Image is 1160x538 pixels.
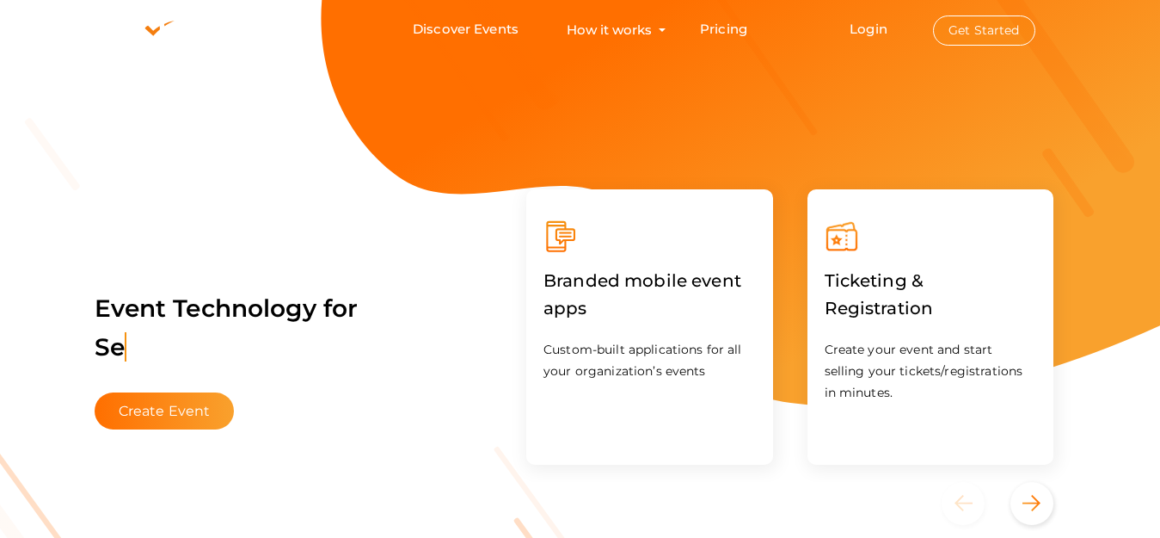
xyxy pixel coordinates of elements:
[562,14,657,46] button: How it works
[825,301,1037,318] a: Ticketing & Registration
[1010,482,1053,525] button: Next
[700,14,747,46] a: Pricing
[413,14,519,46] a: Discover Events
[825,339,1037,404] p: Create your event and start selling your tickets/registrations in minutes.
[543,339,756,382] p: Custom-built applications for all your organization’s events
[825,254,1037,335] label: Ticketing & Registration
[850,21,887,37] a: Login
[543,254,756,335] label: Branded mobile event apps
[95,332,126,362] span: Se
[933,15,1035,46] button: Get Started
[543,301,756,318] a: Branded mobile event apps
[942,482,1006,525] button: Previous
[95,393,235,430] button: Create Event
[95,268,359,388] label: Event Technology for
